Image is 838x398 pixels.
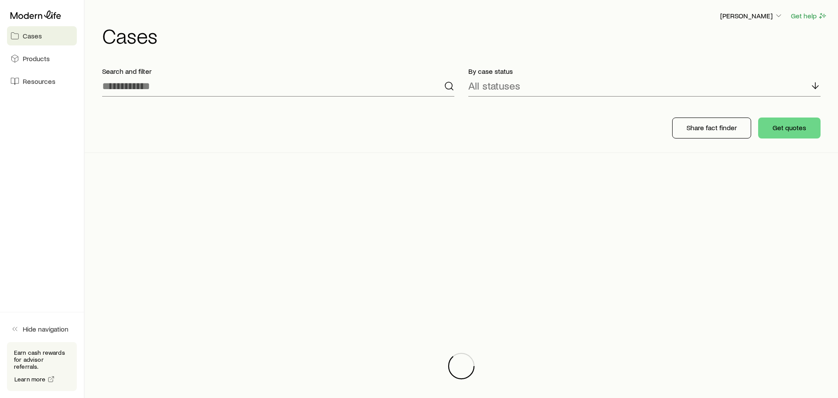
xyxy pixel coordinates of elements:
p: Earn cash rewards for advisor referrals. [14,349,70,370]
span: Cases [23,31,42,40]
button: Share fact finder [672,118,751,138]
button: Hide navigation [7,319,77,339]
span: Resources [23,77,55,86]
p: Search and filter [102,67,454,76]
h1: Cases [102,25,828,46]
a: Products [7,49,77,68]
span: Hide navigation [23,325,69,333]
button: [PERSON_NAME] [720,11,783,21]
a: Resources [7,72,77,91]
p: [PERSON_NAME] [720,11,783,20]
button: Get quotes [758,118,821,138]
button: Get help [790,11,828,21]
p: Share fact finder [687,123,737,132]
span: Learn more [14,376,46,382]
span: Products [23,54,50,63]
p: By case status [468,67,821,76]
a: Cases [7,26,77,45]
div: Earn cash rewards for advisor referrals.Learn more [7,342,77,391]
p: All statuses [468,80,520,92]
